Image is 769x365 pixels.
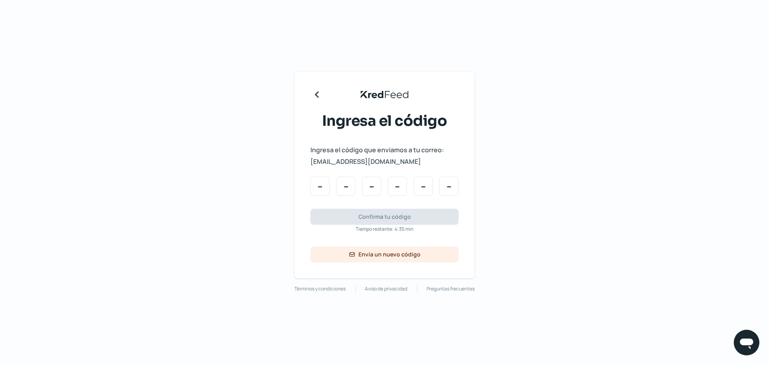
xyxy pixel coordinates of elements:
[358,214,411,220] span: Confirma tu código
[310,156,421,167] span: [EMAIL_ADDRESS][DOMAIN_NAME]
[322,111,447,131] span: Ingresa el código
[336,177,355,196] input: Code input
[356,225,413,234] span: Tiempo restante: 4:35 min
[388,177,407,196] input: Code input
[310,144,444,156] span: Ingresa el código que enviamos a tu correo:
[358,252,421,257] span: Envía un nuevo código
[362,177,381,196] input: Code input
[739,335,755,351] img: chatIcon
[310,209,459,225] button: Confirma tu código
[427,284,475,293] a: Preguntas frecuentes
[439,177,459,196] input: Code input
[294,284,346,293] a: Términos y condiciones
[365,284,407,293] a: Aviso de privacidad
[310,88,323,101] svg: Regresar
[310,246,459,262] button: Envía un nuevo código
[310,177,330,196] input: Code input
[414,177,433,196] input: Code input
